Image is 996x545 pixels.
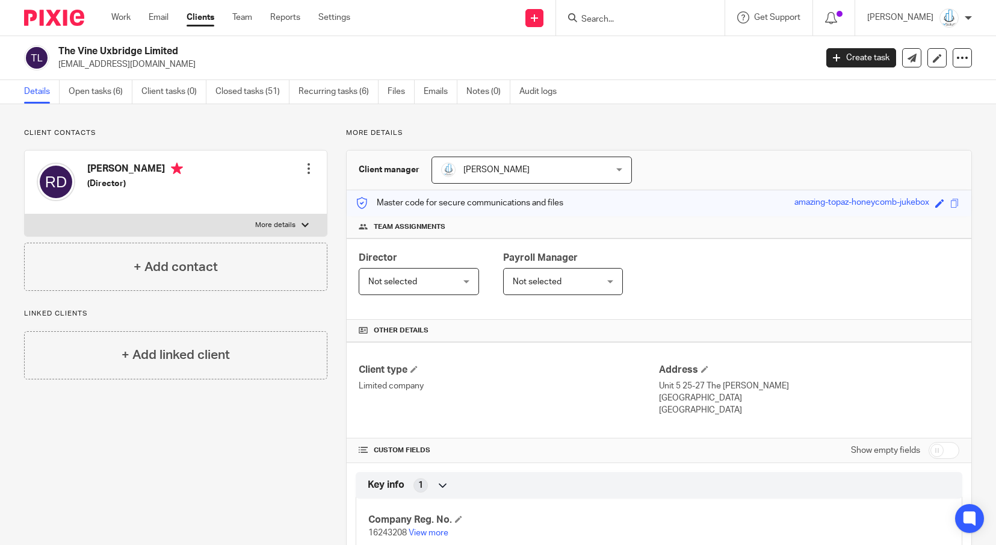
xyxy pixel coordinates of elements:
[24,80,60,104] a: Details
[24,128,327,138] p: Client contacts
[939,8,959,28] img: Logo_PNG.png
[359,380,659,392] p: Limited company
[58,45,658,58] h2: The Vine Uxbridge Limited
[111,11,131,23] a: Work
[359,364,659,376] h4: Client type
[359,253,397,263] span: Director
[388,80,415,104] a: Files
[826,48,896,67] a: Create task
[374,326,428,335] span: Other details
[659,392,959,404] p: [GEOGRAPHIC_DATA]
[87,178,183,190] h5: (Director)
[519,80,566,104] a: Audit logs
[187,11,214,23] a: Clients
[298,80,379,104] a: Recurring tasks (6)
[24,10,84,26] img: Pixie
[87,163,183,178] h4: [PERSON_NAME]
[409,529,448,537] a: View more
[58,58,808,70] p: [EMAIL_ADDRESS][DOMAIN_NAME]
[232,11,252,23] a: Team
[503,253,578,263] span: Payroll Manager
[149,11,169,23] a: Email
[215,80,289,104] a: Closed tasks (51)
[346,128,972,138] p: More details
[141,80,206,104] a: Client tasks (0)
[368,278,417,286] span: Not selected
[463,166,530,174] span: [PERSON_NAME]
[318,11,350,23] a: Settings
[270,11,300,23] a: Reports
[418,479,423,491] span: 1
[374,222,445,232] span: Team assignments
[359,164,419,176] h3: Client manager
[24,45,49,70] img: svg%3E
[69,80,132,104] a: Open tasks (6)
[754,13,800,22] span: Get Support
[424,80,457,104] a: Emails
[580,14,688,25] input: Search
[851,444,920,456] label: Show empty fields
[466,80,510,104] a: Notes (0)
[659,404,959,416] p: [GEOGRAPHIC_DATA]
[356,197,563,209] p: Master code for secure communications and files
[24,309,327,319] p: Linked clients
[171,163,183,175] i: Primary
[513,278,561,286] span: Not selected
[368,529,407,537] span: 16243208
[368,514,659,526] h4: Company Reg. No.
[359,446,659,455] h4: CUSTOM FIELDS
[659,364,959,376] h4: Address
[122,346,230,364] h4: + Add linked client
[441,163,456,177] img: Logo_PNG.png
[794,196,929,210] div: amazing-topaz-honeycomb-jukebox
[255,220,295,230] p: More details
[368,479,404,491] span: Key info
[37,163,75,201] img: svg%3E
[867,11,933,23] p: [PERSON_NAME]
[659,380,959,392] p: Unit 5 25-27 The [PERSON_NAME]
[134,258,218,276] h4: + Add contact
